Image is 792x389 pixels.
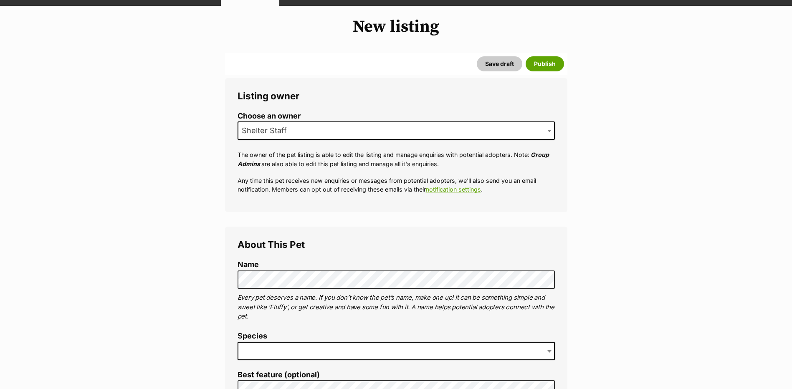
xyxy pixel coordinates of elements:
label: Name [238,260,555,269]
p: Every pet deserves a name. If you don’t know the pet’s name, make one up! It can be something sim... [238,293,555,321]
a: notification settings [426,186,481,193]
span: Shelter Staff [238,125,295,136]
button: Save draft [477,56,522,71]
label: Choose an owner [238,112,555,121]
span: Shelter Staff [238,121,555,140]
p: Any time this pet receives new enquiries or messages from potential adopters, we'll also send you... [238,176,555,194]
span: About This Pet [238,239,305,250]
p: The owner of the pet listing is able to edit the listing and manage enquiries with potential adop... [238,150,555,168]
span: Listing owner [238,90,299,101]
label: Species [238,332,555,341]
em: Group Admins [238,151,549,167]
label: Best feature (optional) [238,371,555,379]
button: Publish [526,56,564,71]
